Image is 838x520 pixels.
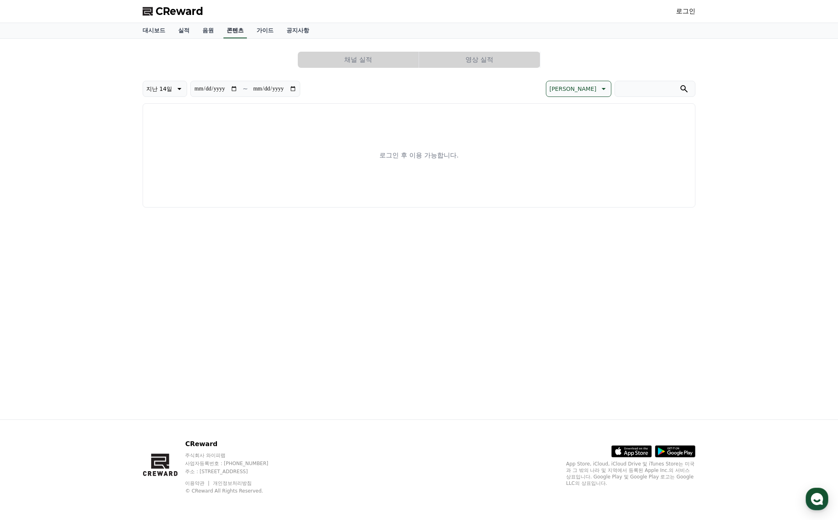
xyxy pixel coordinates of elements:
p: © CReward All Rights Reserved. [185,488,284,494]
p: 지난 14일 [146,83,172,94]
a: 음원 [196,23,220,38]
a: 이용약관 [185,480,211,486]
span: CReward [156,5,203,18]
span: 대화 [74,268,84,275]
p: ~ [242,84,248,94]
p: CReward [185,439,284,449]
a: 로그인 [676,6,695,16]
p: 주소 : [STREET_ADDRESS] [185,468,284,475]
a: 가이드 [250,23,280,38]
p: [PERSON_NAME] [550,83,596,94]
p: App Store, iCloud, iCloud Drive 및 iTunes Store는 미국과 그 밖의 나라 및 지역에서 등록된 Apple Inc.의 서비스 상표입니다. Goo... [566,461,695,486]
button: 지난 14일 [143,81,187,97]
a: 콘텐츠 [223,23,247,38]
p: 주식회사 와이피랩 [185,452,284,459]
a: 설정 [104,256,155,276]
button: [PERSON_NAME] [546,81,611,97]
a: 개인정보처리방침 [213,480,252,486]
a: 홈 [2,256,53,276]
p: 사업자등록번호 : [PHONE_NUMBER] [185,460,284,467]
a: 실적 [172,23,196,38]
a: CReward [143,5,203,18]
span: 홈 [25,268,30,275]
button: 영상 실적 [419,52,540,68]
p: 로그인 후 이용 가능합니다. [379,151,459,160]
a: 대화 [53,256,104,276]
a: 대시보드 [136,23,172,38]
span: 설정 [125,268,135,275]
button: 채널 실적 [298,52,419,68]
a: 공지사항 [280,23,316,38]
